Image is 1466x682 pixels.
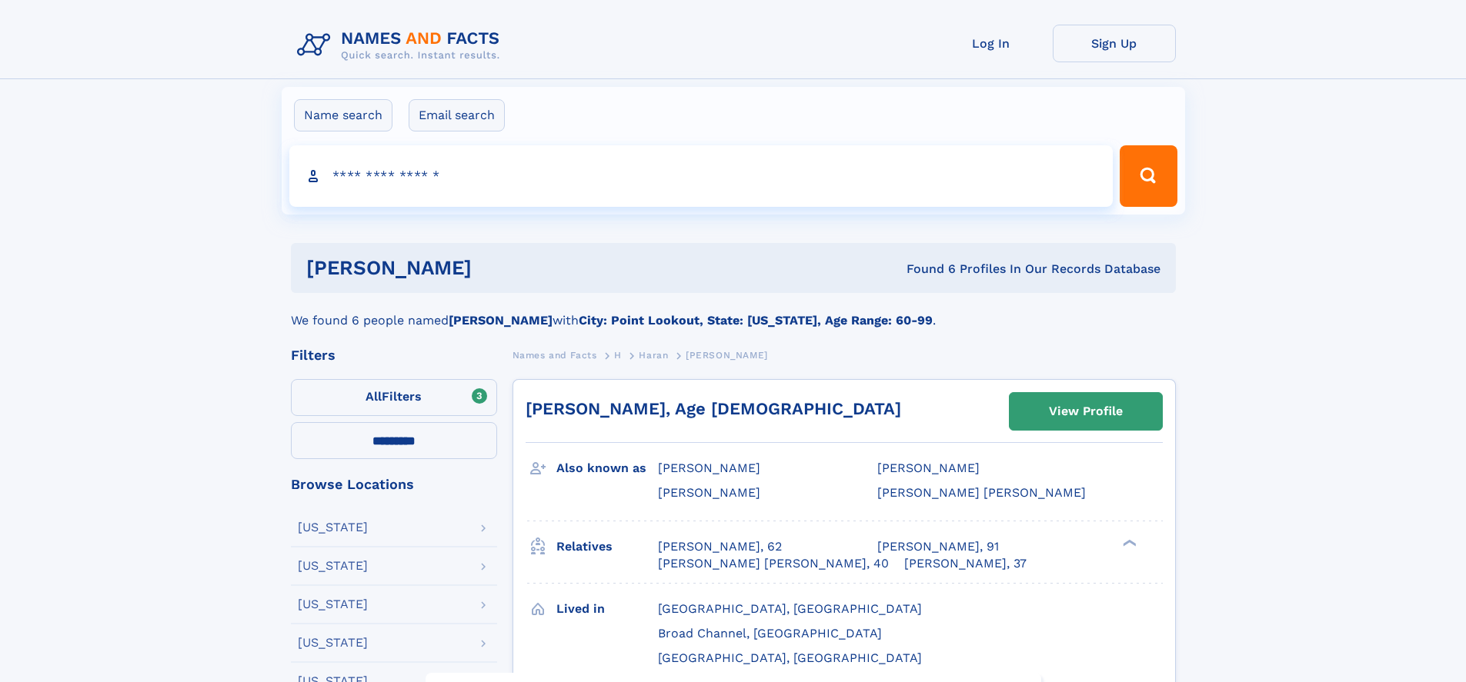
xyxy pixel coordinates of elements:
[409,99,505,131] label: Email search
[1119,537,1137,547] div: ❯
[689,261,1160,278] div: Found 6 Profiles In Our Records Database
[877,461,980,475] span: [PERSON_NAME]
[306,258,690,278] h1: [PERSON_NAME]
[1053,25,1176,62] a: Sign Up
[298,598,368,610] div: [US_STATE]
[658,555,889,572] a: [PERSON_NAME] [PERSON_NAME], 40
[658,650,922,665] span: [GEOGRAPHIC_DATA], [GEOGRAPHIC_DATA]
[291,348,497,362] div: Filters
[291,25,513,66] img: Logo Names and Facts
[556,534,658,560] h3: Relatives
[686,350,768,361] span: [PERSON_NAME]
[289,145,1114,207] input: search input
[556,596,658,622] h3: Lived in
[877,485,1086,500] span: [PERSON_NAME] [PERSON_NAME]
[366,389,382,404] span: All
[658,461,760,475] span: [PERSON_NAME]
[291,293,1176,330] div: We found 6 people named with .
[1120,145,1177,207] button: Search Button
[639,345,668,364] a: Haran
[904,555,1027,572] a: [PERSON_NAME], 37
[877,538,999,555] a: [PERSON_NAME], 91
[291,477,497,491] div: Browse Locations
[658,626,882,640] span: Broad Channel, [GEOGRAPHIC_DATA]
[1049,394,1123,429] div: View Profile
[298,637,368,649] div: [US_STATE]
[294,99,392,131] label: Name search
[579,313,933,328] b: City: Point Lookout, State: [US_STATE], Age Range: 60-99
[658,538,782,555] a: [PERSON_NAME], 62
[1010,393,1162,430] a: View Profile
[291,379,497,416] label: Filters
[526,399,901,418] a: [PERSON_NAME], Age [DEMOGRAPHIC_DATA]
[298,521,368,534] div: [US_STATE]
[614,345,622,364] a: H
[556,455,658,481] h3: Also known as
[614,350,622,361] span: H
[930,25,1053,62] a: Log In
[513,345,597,364] a: Names and Facts
[658,485,760,500] span: [PERSON_NAME]
[639,350,668,361] span: Haran
[449,313,553,328] b: [PERSON_NAME]
[658,601,922,616] span: [GEOGRAPHIC_DATA], [GEOGRAPHIC_DATA]
[298,560,368,572] div: [US_STATE]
